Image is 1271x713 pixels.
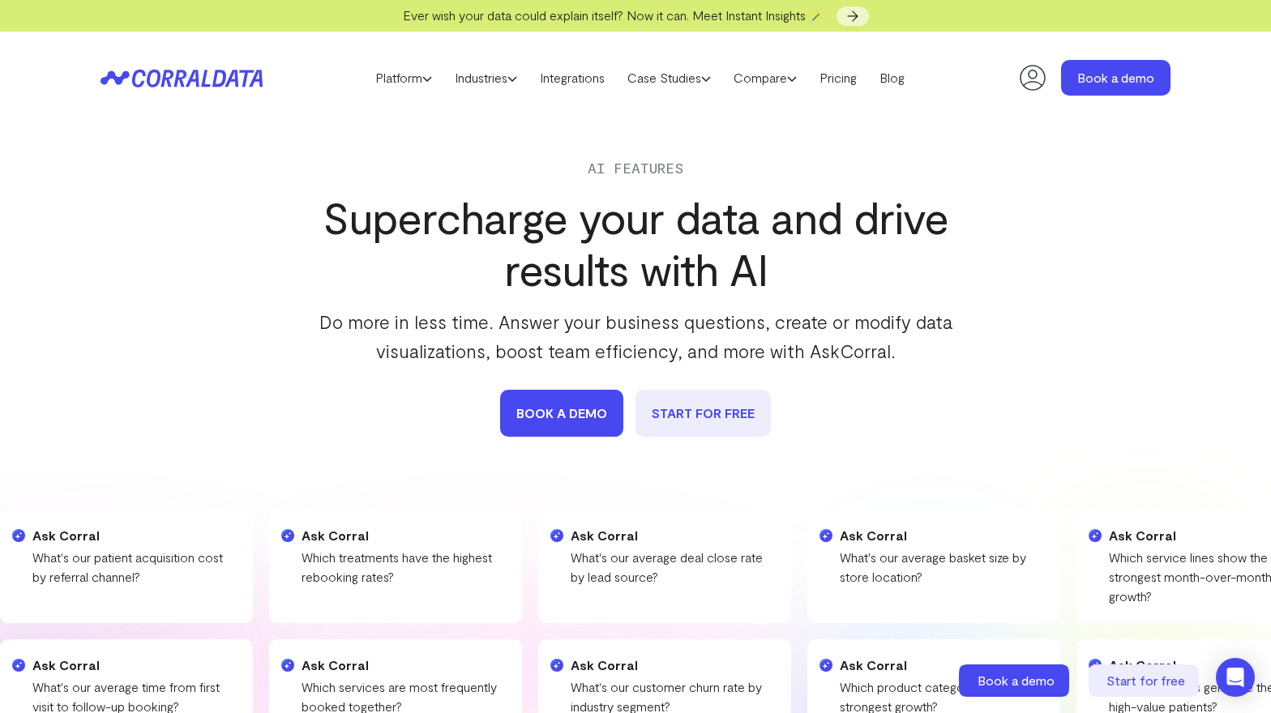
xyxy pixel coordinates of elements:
a: Platform [364,66,443,90]
a: Blog [868,66,916,90]
h4: Ask Corral [571,526,775,545]
h4: Ask Corral [318,655,522,675]
p: What's our patient acquisition cost by referral channel? [32,548,237,587]
h4: Ask Corral [302,526,506,545]
a: START FOR FREE [635,390,771,437]
span: Start for free [1106,672,1185,688]
a: Compare [722,66,808,90]
a: Case Studies [616,66,722,90]
a: Book a demo [959,664,1072,697]
span: Book a demo [978,672,1055,688]
h1: Supercharge your data and drive results with AI [305,191,966,295]
p: What's our average basket size by store location? [840,548,1044,587]
h4: Ask Corral [856,655,1060,675]
h4: Ask Corral [49,655,253,675]
h4: Ask Corral [32,526,237,545]
div: AI Features [305,156,966,179]
a: Start for free [1089,664,1202,697]
p: Do more in less time. Answer your business questions, create or modify data visualizations, boost... [305,307,966,365]
a: Book a demo [1061,60,1170,96]
p: What's our average deal close rate by lead source? [571,548,775,587]
h4: Ask Corral [587,655,791,675]
a: Industries [443,66,529,90]
div: Open Intercom Messenger [1216,658,1255,697]
p: Which treatments have the highest rebooking rates? [302,548,506,587]
a: Integrations [529,66,616,90]
a: book a demo [500,390,623,437]
a: Pricing [808,66,868,90]
span: Ever wish your data could explain itself? Now it can. Meet Instant Insights 🪄 [403,7,825,23]
h4: Ask Corral [840,526,1044,545]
